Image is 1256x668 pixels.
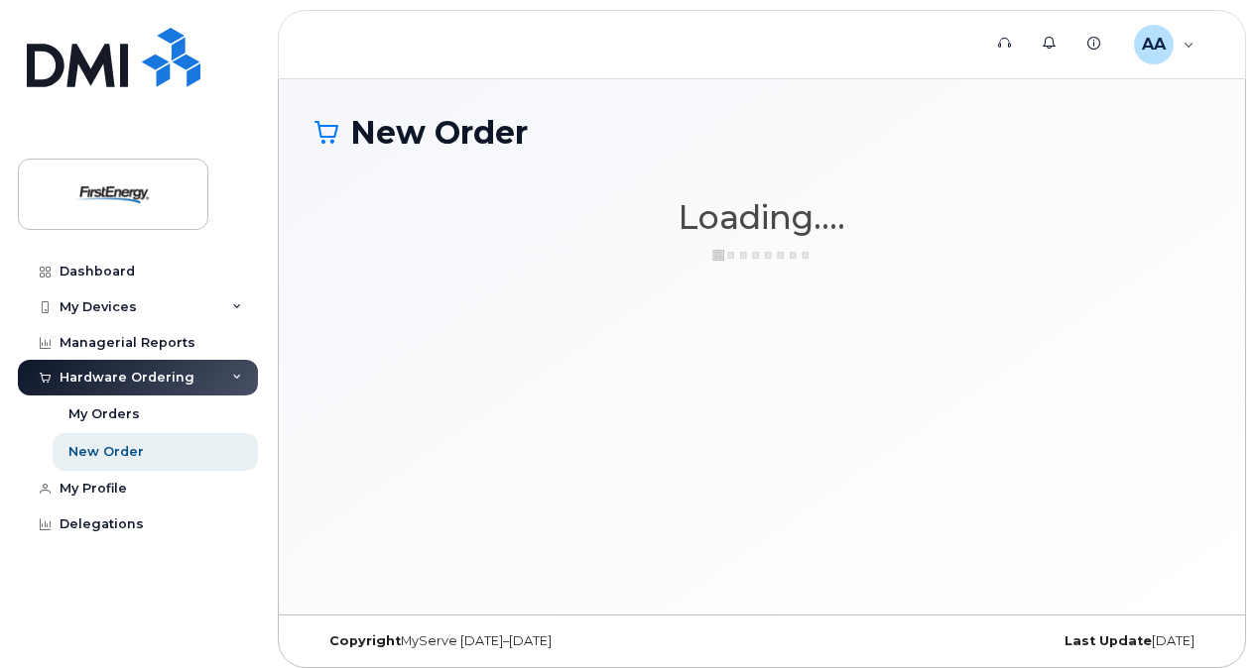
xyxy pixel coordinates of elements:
img: ajax-loader-3a6953c30dc77f0bf724df975f13086db4f4c1262e45940f03d1251963f1bf2e.gif [712,248,812,263]
div: [DATE] [911,633,1209,649]
h1: Loading.... [314,199,1209,235]
strong: Copyright [329,633,401,648]
h1: New Order [314,115,1209,150]
strong: Last Update [1065,633,1152,648]
div: MyServe [DATE]–[DATE] [314,633,613,649]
